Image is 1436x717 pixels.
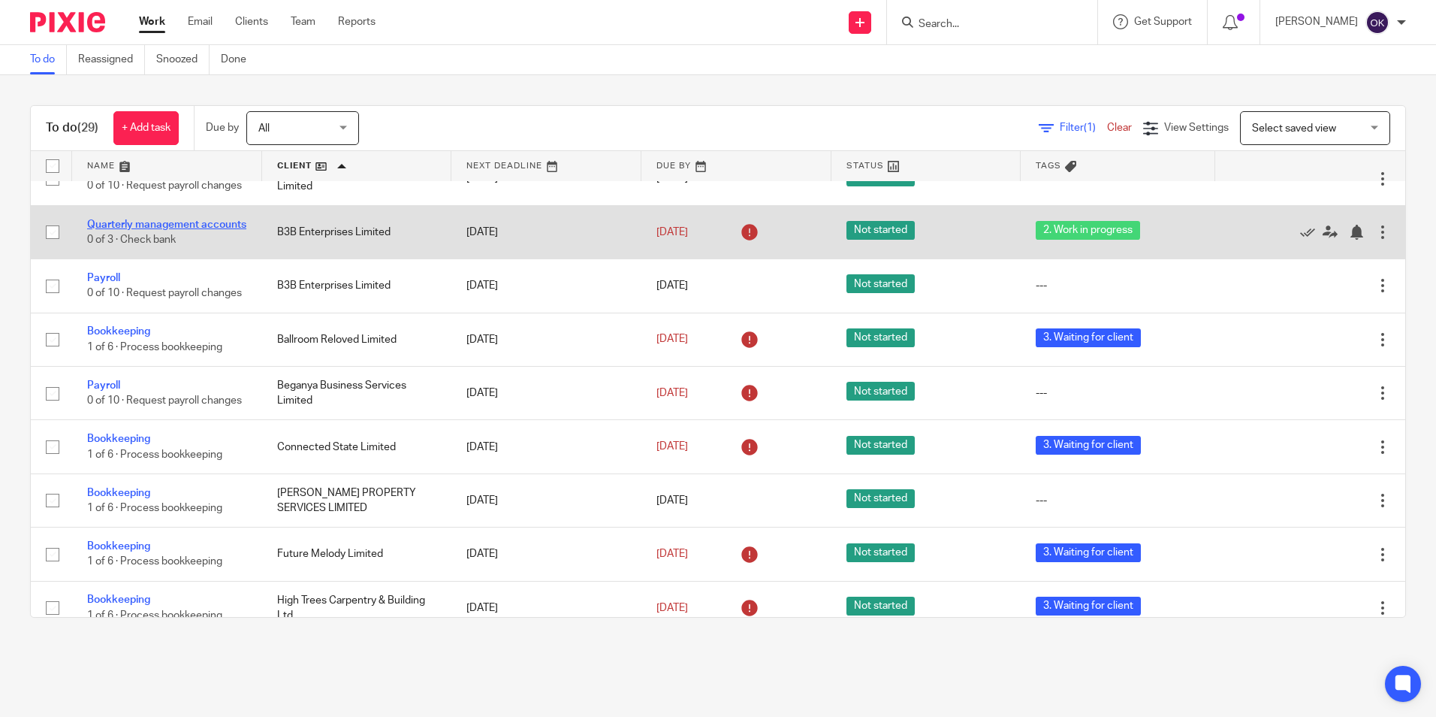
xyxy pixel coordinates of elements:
span: Not started [846,221,915,240]
a: Team [291,14,315,29]
a: Quarterly management accounts [87,219,246,230]
td: B3B Enterprises Limited [262,259,452,313]
td: [DATE] [451,581,641,634]
span: 1 of 6 · Process bookkeeping [87,503,222,513]
a: Reports [338,14,376,29]
td: High Trees Carpentry & Building Ltd [262,581,452,634]
a: Payroll [87,273,120,283]
span: [DATE] [656,388,688,398]
div: --- [1036,493,1200,508]
a: Reassigned [78,45,145,74]
span: Not started [846,274,915,293]
p: Due by [206,120,239,135]
h1: To do [46,120,98,136]
img: svg%3E [1365,11,1389,35]
a: Bookkeeping [87,541,150,552]
span: 3. Waiting for client [1036,436,1141,455]
td: Ballroom Reloved Limited [262,313,452,366]
span: [DATE] [656,227,688,237]
a: Work [139,14,165,29]
span: [DATE] [656,280,688,291]
td: [DATE] [451,205,641,259]
p: [PERSON_NAME] [1275,14,1358,29]
span: 1 of 6 · Process bookkeeping [87,342,222,352]
span: 1 of 6 · Process bookkeeping [87,449,222,460]
a: Email [188,14,213,29]
a: Mark as done [1300,225,1323,240]
span: [DATE] [656,495,688,506]
span: Not started [846,489,915,508]
td: Future Melody Limited [262,528,452,581]
div: --- [1036,278,1200,293]
a: Bookkeeping [87,488,150,498]
a: Done [221,45,258,74]
span: 3. Waiting for client [1036,328,1141,347]
span: [DATE] [656,603,688,613]
a: Bookkeeping [87,434,150,444]
span: 3. Waiting for client [1036,597,1141,616]
td: [DATE] [451,313,641,366]
td: [DATE] [451,420,641,473]
span: (1) [1084,123,1096,133]
span: Not started [846,543,915,562]
span: Get Support [1134,17,1192,27]
span: [DATE] [656,441,688,452]
a: Clients [235,14,268,29]
td: [DATE] [451,367,641,420]
span: 1 of 6 · Process bookkeeping [87,557,222,567]
span: 0 of 10 · Request payroll changes [87,395,242,406]
a: Bookkeeping [87,326,150,337]
span: Not started [846,328,915,347]
a: Payroll [87,380,120,391]
span: View Settings [1164,123,1229,133]
td: [DATE] [451,473,641,527]
span: Tags [1036,162,1061,170]
td: Beganya Business Services Limited [262,367,452,420]
span: 1 of 6 · Process bookkeeping [87,610,222,621]
span: Filter [1060,123,1107,133]
td: Connected State Limited [262,420,452,473]
a: Bookkeeping [87,594,150,605]
td: B3B Enterprises Limited [262,205,452,259]
span: [DATE] [656,334,688,345]
span: Not started [846,436,915,455]
span: (29) [77,122,98,134]
span: 0 of 3 · Check bank [87,234,176,245]
a: To do [30,45,67,74]
a: Snoozed [156,45,210,74]
td: [DATE] [451,528,641,581]
div: --- [1036,386,1200,401]
a: Clear [1107,123,1132,133]
a: + Add task [113,111,179,145]
input: Search [917,18,1052,32]
span: All [258,123,270,134]
span: 3. Waiting for client [1036,543,1141,562]
span: [DATE] [656,549,688,559]
span: 0 of 10 · Request payroll changes [87,181,242,192]
span: Select saved view [1252,123,1336,134]
span: Not started [846,382,915,401]
span: 2. Work in progress [1036,221,1140,240]
img: Pixie [30,12,105,32]
td: [DATE] [451,259,641,313]
span: Not started [846,597,915,616]
td: [PERSON_NAME] PROPERTY SERVICES LIMITED [262,473,452,527]
span: 0 of 10 · Request payroll changes [87,289,242,299]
